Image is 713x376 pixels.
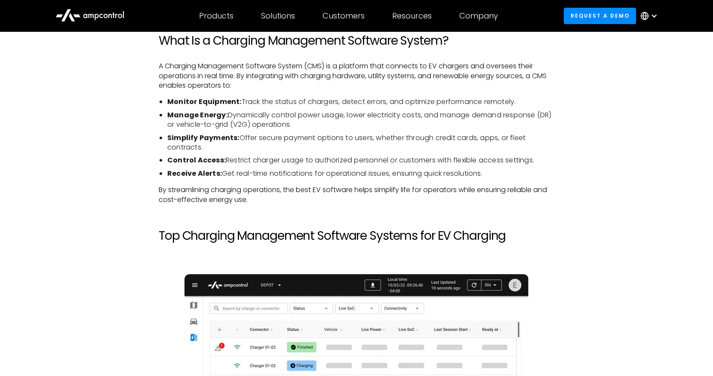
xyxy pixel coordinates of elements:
[159,61,554,90] p: A Charging Management Software System (CMS) is a platform that connects to EV chargers and overse...
[459,11,498,21] div: Company
[159,34,554,48] h2: What Is a Charging Management Software System?
[167,110,554,130] li: Dynamically control power usage, lower electricity costs, and manage demand response (DR) or vehi...
[167,155,226,165] strong: Control Access:
[199,11,234,21] div: Products
[261,11,295,21] div: Solutions
[167,133,240,143] strong: Simplify Payments:
[564,8,636,24] a: Request a demo
[167,97,554,107] li: Track the status of chargers, detect errors, and optimize performance remotely.
[323,11,365,21] div: Customers
[167,110,228,120] strong: Manage Energy:
[167,156,554,165] li: Restrict charger usage to authorized personnel or customers with flexible access settings.
[167,133,554,153] li: Offer secure payment options to users, whether through credit cards, apps, or fleet contracts.
[392,11,432,21] div: Resources
[167,169,554,178] li: Get real-time notifications for operational issues, ensuring quick resolutions.
[167,168,222,178] strong: Receive Alerts:
[167,97,242,107] strong: Monitor Equipment:
[159,229,554,243] h2: Top Charging Management Software Systems for EV Charging
[159,185,554,205] p: By streamlining charging operations, the best EV software helps simplify life for operators while...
